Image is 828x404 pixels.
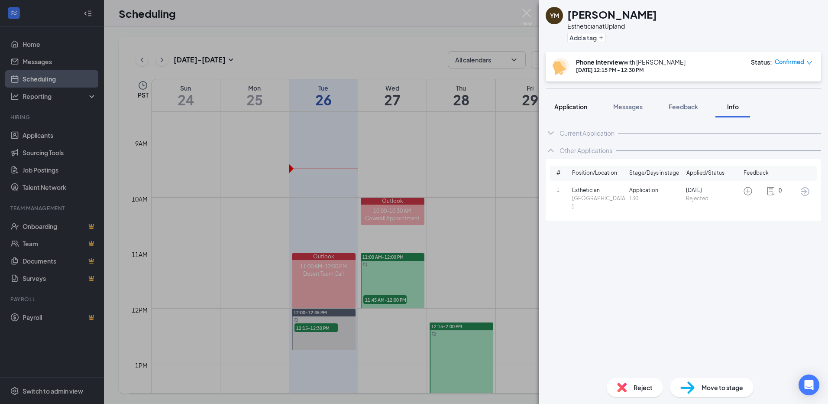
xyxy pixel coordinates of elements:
span: Messages [613,103,643,111]
span: [GEOGRAPHIC_DATA] [572,195,626,211]
div: Status : [751,58,772,66]
span: Feedback [744,169,769,177]
span: Rejected [686,195,740,203]
span: down [806,60,812,66]
span: 130 [629,195,683,203]
span: Info [727,103,739,111]
svg: ChevronDown [546,128,556,138]
span: Move to stage [702,383,743,392]
svg: Plus [598,35,604,40]
span: Applied/Status [686,169,724,177]
div: YM [550,11,559,20]
span: Application [629,186,683,195]
span: 1 [556,186,572,195]
div: Esthetician at Upland [567,22,657,30]
div: Current Application [560,129,615,137]
div: with [PERSON_NAME] [576,58,686,66]
span: Application [554,103,587,111]
h1: [PERSON_NAME] [567,7,657,22]
div: [DATE] 12:15 PM - 12:30 PM [576,66,686,74]
svg: ArrowCircle [800,186,810,197]
span: Position/Location [572,169,617,177]
div: Other Applications [560,146,612,155]
span: Stage/Days in stage [629,169,679,177]
svg: ChevronUp [546,145,556,156]
span: Esthetician [572,186,626,195]
span: Reject [634,383,653,392]
span: [DATE] [686,186,740,195]
button: PlusAdd a tag [567,33,606,42]
b: Phone Interview [576,58,624,66]
span: - [755,187,758,195]
span: Feedback [669,103,698,111]
div: Open Intercom Messenger [799,375,819,395]
span: Confirmed [775,58,804,66]
span: 0 [779,187,782,195]
span: # [556,169,572,177]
